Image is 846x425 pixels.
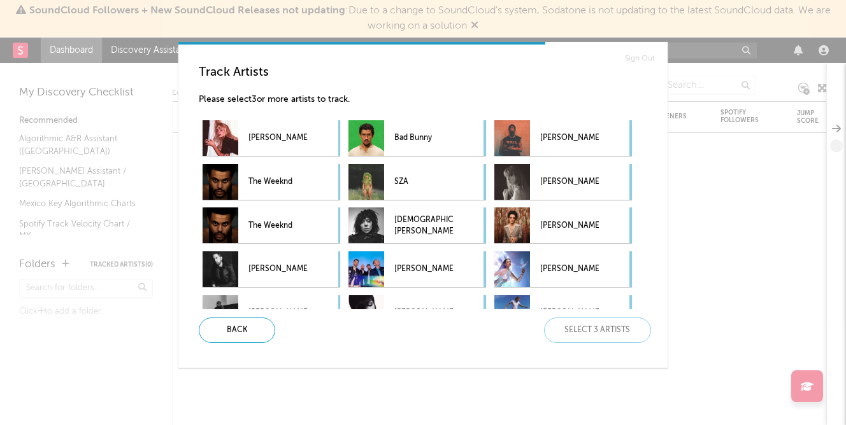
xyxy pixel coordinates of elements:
[394,255,453,284] p: [PERSON_NAME]
[348,164,486,200] div: SZA
[494,120,632,156] div: [PERSON_NAME]
[494,164,632,200] div: [PERSON_NAME]
[394,299,453,328] p: [PERSON_NAME]
[394,124,453,153] p: Bad Bunny
[625,51,655,66] a: Sign Out
[348,295,486,331] div: [PERSON_NAME]
[494,207,632,243] div: [PERSON_NAME]
[248,168,307,197] p: The Weeknd
[199,92,657,108] p: Please select 3 or more artists to track.
[494,295,632,331] div: [PERSON_NAME]
[394,168,453,197] p: SZA
[199,317,275,343] div: Back
[540,211,599,240] p: [PERSON_NAME]
[494,251,632,287] div: [PERSON_NAME]
[540,168,599,197] p: [PERSON_NAME]
[248,299,307,328] p: [PERSON_NAME]
[199,65,657,80] h3: Track Artists
[394,211,453,240] p: [DEMOGRAPHIC_DATA][PERSON_NAME]
[203,295,340,331] div: [PERSON_NAME]
[203,207,340,243] div: The Weeknd
[348,207,486,243] div: [DEMOGRAPHIC_DATA][PERSON_NAME]
[540,299,599,328] p: [PERSON_NAME]
[203,120,340,156] div: [PERSON_NAME]
[248,124,307,153] p: [PERSON_NAME]
[540,124,599,153] p: [PERSON_NAME]
[203,251,340,287] div: [PERSON_NAME]
[248,255,307,284] p: [PERSON_NAME]
[248,211,307,240] p: The Weeknd
[540,255,599,284] p: [PERSON_NAME]
[348,120,486,156] div: Bad Bunny
[348,251,486,287] div: [PERSON_NAME]
[203,164,340,200] div: The Weeknd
